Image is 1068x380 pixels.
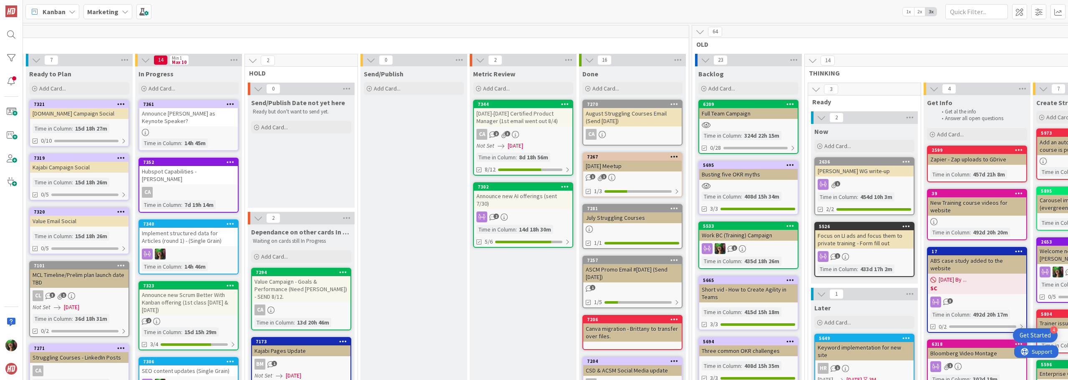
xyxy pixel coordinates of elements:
[182,327,219,337] div: 15d 15h 29m
[508,141,523,150] span: [DATE]
[698,276,798,330] a: 5665Short vid - How to Create Agility in TeamsTime in Column:415d 15h 18m3/3
[474,129,572,140] div: CA
[699,222,798,241] div: 5533Work BC (Training) Campaign
[947,298,953,304] span: 3
[474,191,572,209] div: Announce new AI offerings (sent 7/30)
[699,338,798,345] div: 5694
[72,232,73,241] span: :
[583,205,682,212] div: 7281
[33,178,72,187] div: Time in Column
[30,352,128,363] div: Struggling Courses - LinkedIn Posts
[699,277,798,284] div: 5665
[139,358,238,376] div: 7306SEO content updates (Single Grain)
[30,345,128,352] div: 7271
[29,100,129,147] a: 7321[DOMAIN_NAME] Campaign SocialTime in Column:15d 18h 27m0/10
[181,327,182,337] span: :
[476,153,516,162] div: Time in Column
[256,269,350,275] div: 7294
[699,222,798,230] div: 5533
[18,1,38,11] span: Support
[87,8,118,16] b: Marketing
[34,101,128,107] div: 7321
[143,283,238,289] div: 7323
[945,4,1008,19] input: Quick Filter...
[294,318,295,327] span: :
[50,292,55,298] span: 3
[858,192,894,201] div: 454d 10h 3m
[474,101,572,126] div: 7344[DATE]-[DATE] Certified Product Manager (1st email went out 8/4)
[815,158,914,176] div: 2636[PERSON_NAME] WG write-up
[252,276,350,302] div: Value Campaign - Goals & Performance (Need [PERSON_NAME]) - SEND 8/12.
[732,245,737,251] span: 1
[142,138,181,148] div: Time in Column
[295,318,331,327] div: 13d 20h 46m
[971,170,1007,179] div: 457d 21h 8m
[927,247,1027,333] a: 17ABS case study added to the website[DATE] By ...SCTime in Column:492d 20h 17m0/2
[947,363,953,368] span: 1
[815,363,914,374] div: HR
[478,101,572,107] div: 7344
[583,316,682,342] div: 7206Canva migration - Brittany to transfer over files.
[699,345,798,356] div: Three common OKR challenges
[815,223,914,230] div: 5526
[474,101,572,108] div: 7344
[586,129,597,140] div: CA
[699,230,798,241] div: Work BC (Training) Campaign
[474,183,572,191] div: 7302
[715,243,725,254] img: SL
[41,244,49,253] span: 0/5
[64,303,79,312] span: [DATE]
[30,101,128,108] div: 7321
[30,208,128,216] div: 7320
[30,101,128,119] div: 7321[DOMAIN_NAME] Campaign Social
[583,323,682,342] div: Canva migration - Brittany to transfer over files.
[43,7,65,17] span: Kanban
[702,257,741,266] div: Time in Column
[252,269,350,302] div: 7294Value Campaign - Goals & Performance (Need [PERSON_NAME]) - SEND 8/12.
[29,261,129,337] a: 7101MCL Timeline/Prelim plan launch date TBDCLNot Set[DATE]Time in Column:36d 18h 31m0/2
[928,340,1026,348] div: 6318
[485,237,493,246] span: 5/6
[815,158,914,166] div: 2636
[699,284,798,302] div: Short vid - How to Create Agility in Teams
[1053,267,1063,277] img: SL
[1013,328,1058,342] div: Open Get Started checklist, remaining modules: 4
[139,289,238,315] div: Announce new Scrum Better With Kanban offering (1st class [DATE] & [DATE])
[819,224,914,229] div: 5526
[494,131,499,136] span: 2
[33,232,72,241] div: Time in Column
[254,318,294,327] div: Time in Column
[142,187,153,198] div: CA
[601,174,607,179] span: 1
[702,307,741,317] div: Time in Column
[30,154,128,162] div: 7319
[928,248,1026,255] div: 17
[5,340,17,351] img: SL
[927,189,1027,240] a: 39New Training course videos for websiteTime in Column:492d 20h 20m
[815,342,914,360] div: Keyword implementation for new site
[583,257,682,264] div: 7257
[932,249,1026,254] div: 17
[742,361,781,370] div: 408d 15h 35m
[139,282,238,315] div: 7323Announce new Scrum Better With Kanban offering (1st class [DATE] & [DATE])
[742,192,781,201] div: 408d 15h 34m
[858,264,894,274] div: 433d 17h 2m
[139,101,238,108] div: 7361
[857,264,858,274] span: :
[139,187,238,198] div: CA
[928,248,1026,274] div: 17ABS case study added to the website
[41,190,49,199] span: 0/5
[1048,292,1056,301] span: 0/5
[702,192,741,201] div: Time in Column
[587,154,682,160] div: 7267
[587,101,682,107] div: 7270
[143,221,238,227] div: 7340
[824,142,851,150] span: Add Card...
[139,108,238,126] div: Announce [PERSON_NAME] as Keynote Speaker?
[583,316,682,323] div: 7206
[476,225,516,234] div: Time in Column
[741,192,742,201] span: :
[139,228,238,246] div: Implement structured data for Articles (round 1) - (Single Grain)
[703,277,798,283] div: 5665
[182,200,216,209] div: 7d 19h 14m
